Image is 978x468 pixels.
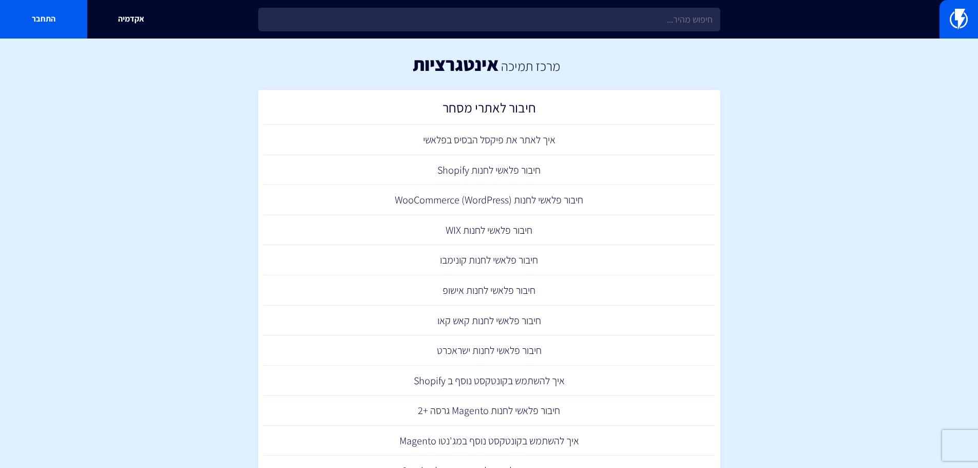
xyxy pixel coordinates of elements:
h2: חיבור לאתרי מסחר [269,100,710,120]
a: חיבור פלאשי לחנות Shopify [263,155,715,185]
a: חיבור פלאשי לחנות קונימבו [263,245,715,275]
a: חיבור פלאשי לחנות Magento גרסה +2 [263,396,715,426]
a: חיבור פלאשי לחנות קאש קאו [263,306,715,336]
a: חיבור פלאשי לחנות (WooCommerce (WordPress [263,185,715,215]
a: חיבור פלאשי לחנות ישראכרט [263,335,715,366]
a: איך להשתמש בקונטקסט נוסף במג'נטו Magento [263,426,715,456]
a: איך לאתר את פיקסל הבסיס בפלאשי [263,125,715,155]
a: מרכז תמיכה [501,57,560,74]
a: חיבור פלאשי לחנות אישופ [263,275,715,306]
input: חיפוש מהיר... [258,8,720,31]
a: חיבור פלאשי לחנות WIX [263,215,715,246]
a: חיבור לאתרי מסחר [263,95,715,125]
h1: אינטגרציות [413,54,498,74]
a: איך להשתמש בקונטקסט נוסף ב Shopify [263,366,715,396]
